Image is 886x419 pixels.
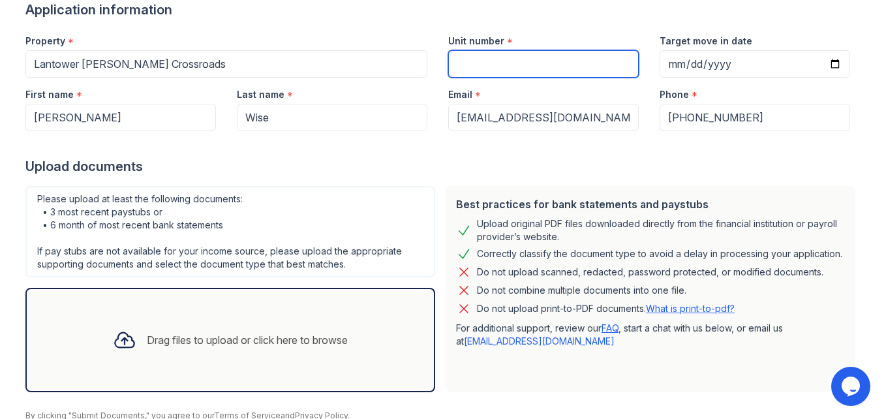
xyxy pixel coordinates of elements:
[831,367,873,406] iframe: chat widget
[25,35,65,48] label: Property
[477,283,686,298] div: Do not combine multiple documents into one file.
[464,335,615,347] a: [EMAIL_ADDRESS][DOMAIN_NAME]
[456,196,845,212] div: Best practices for bank statements and paystubs
[25,88,74,101] label: First name
[646,303,735,314] a: What is print-to-pdf?
[456,322,845,348] p: For additional support, review our , start a chat with us below, or email us at
[147,332,348,348] div: Drag files to upload or click here to browse
[660,88,689,101] label: Phone
[602,322,619,334] a: FAQ
[660,35,752,48] label: Target move in date
[25,1,861,19] div: Application information
[25,186,435,277] div: Please upload at least the following documents: • 3 most recent paystubs or • 6 month of most rec...
[477,246,842,262] div: Correctly classify the document type to avoid a delay in processing your application.
[477,217,845,243] div: Upload original PDF files downloaded directly from the financial institution or payroll provider’...
[448,35,504,48] label: Unit number
[237,88,284,101] label: Last name
[25,157,861,176] div: Upload documents
[477,302,735,315] p: Do not upload print-to-PDF documents.
[448,88,472,101] label: Email
[477,264,823,280] div: Do not upload scanned, redacted, password protected, or modified documents.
